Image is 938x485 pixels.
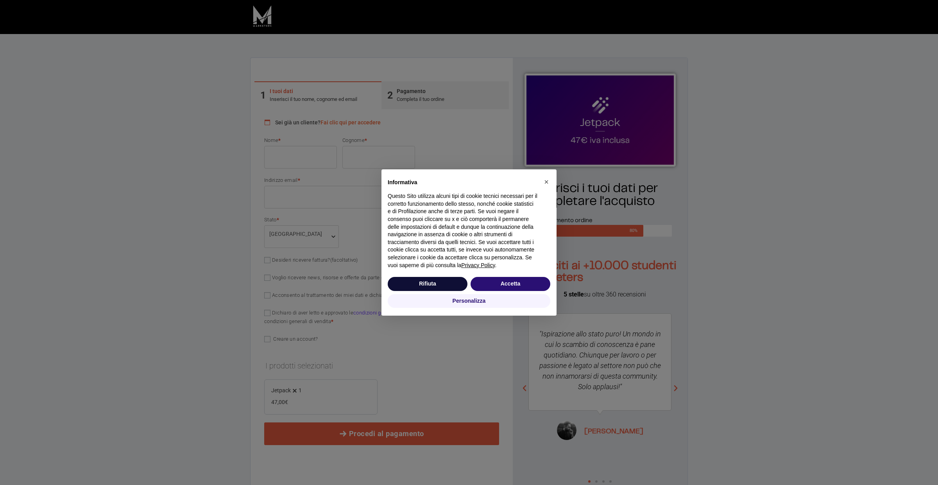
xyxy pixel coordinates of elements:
[544,178,549,186] span: ×
[388,192,538,269] p: Questo Sito utilizza alcuni tipi di cookie tecnici necessari per il corretto funzionamento dello ...
[461,262,495,268] a: Privacy Policy
[388,294,550,308] button: Personalizza
[471,277,550,291] button: Accetta
[388,179,538,187] h2: Informativa
[388,277,467,291] button: Rifiuta
[540,176,553,188] button: Chiudi questa informativa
